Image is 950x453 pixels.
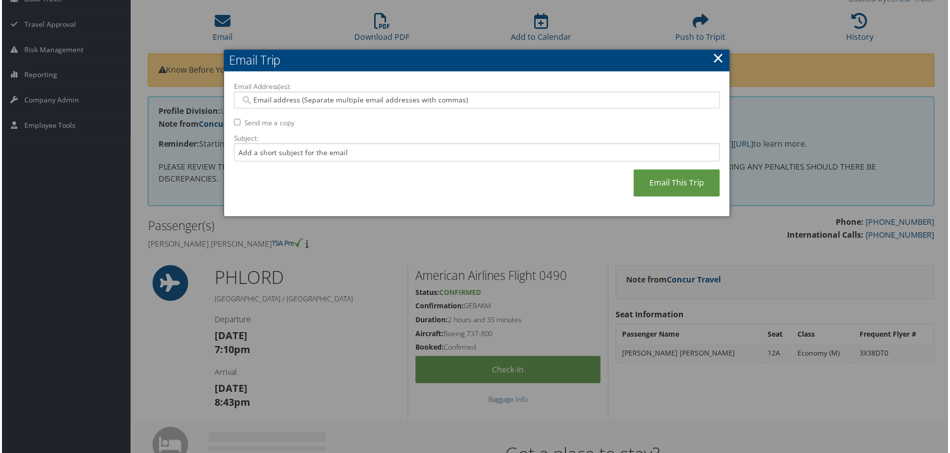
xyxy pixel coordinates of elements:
[243,118,294,128] label: Send me a copy
[239,95,714,105] input: Email address (Separate multiple email addresses with commas)
[233,144,721,162] input: Add a short subject for the email
[233,134,721,144] label: Subject:
[223,50,731,72] h2: Email Trip
[233,82,721,92] label: Email Address(es):
[714,48,725,68] a: ×
[634,170,721,197] a: Email This Trip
